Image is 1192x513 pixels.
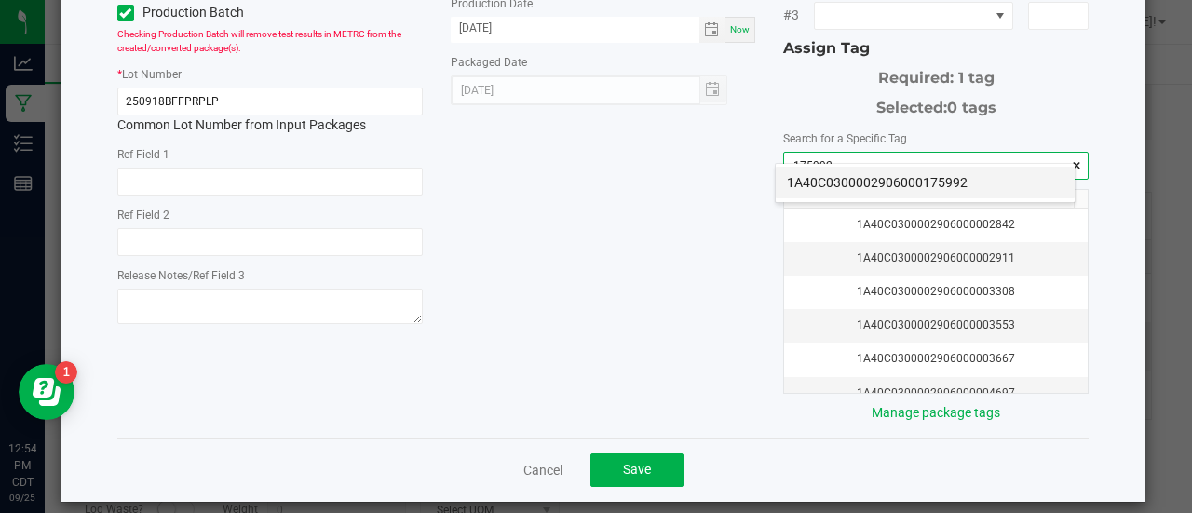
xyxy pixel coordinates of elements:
[783,37,1089,60] div: Assign Tag
[117,88,423,135] div: Common Lot Number from Input Packages
[783,60,1089,89] div: Required: 1 tag
[451,17,699,40] input: Date
[795,216,1077,234] div: 1A40C0300002906000002842
[623,462,651,477] span: Save
[19,364,74,420] iframe: Resource center
[795,317,1077,334] div: 1A40C0300002906000003553
[795,350,1077,368] div: 1A40C0300002906000003667
[783,89,1089,119] div: Selected:
[590,453,684,487] button: Save
[783,6,814,25] span: #3
[730,24,750,34] span: Now
[117,3,256,22] label: Production Batch
[451,54,527,71] label: Packaged Date
[795,283,1077,301] div: 1A40C0300002906000003308
[776,167,1075,198] li: 1A40C0300002906000175992
[947,99,996,116] span: 0 tags
[795,385,1077,402] div: 1A40C0300002906000004697
[523,461,562,479] a: Cancel
[783,130,907,147] label: Search for a Specific Tag
[117,207,169,223] label: Ref Field 2
[55,361,77,384] iframe: Resource center unread badge
[117,146,169,163] label: Ref Field 1
[814,2,1012,30] span: NO DATA FOUND
[699,17,726,43] span: Toggle calendar
[872,405,1000,420] a: Manage package tags
[122,66,182,83] label: Lot Number
[1071,156,1082,175] span: clear
[795,250,1077,267] div: 1A40C0300002906000002911
[117,29,401,53] span: Checking Production Batch will remove test results in METRC from the created/converted package(s).
[117,267,245,284] label: Release Notes/Ref Field 3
